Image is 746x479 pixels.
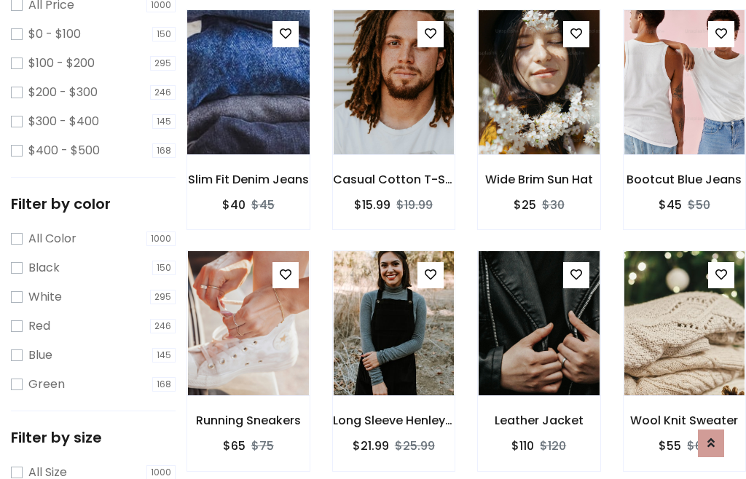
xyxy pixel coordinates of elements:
del: $45 [251,197,275,213]
label: White [28,288,62,306]
del: $25.99 [395,438,435,454]
label: Green [28,376,65,393]
span: 295 [150,290,176,304]
span: 246 [150,85,176,100]
label: Red [28,317,50,335]
span: 145 [152,114,176,129]
h6: $25 [514,198,536,212]
h6: Casual Cotton T-Shirt [333,173,455,186]
del: $60 [687,438,710,454]
h6: Long Sleeve Henley T-Shirt [333,413,455,427]
h6: $65 [223,439,246,453]
span: 150 [152,261,176,275]
del: $75 [251,438,274,454]
h6: $55 [659,439,681,453]
h6: $45 [659,198,682,212]
label: $100 - $200 [28,55,95,72]
span: 145 [152,348,176,363]
label: $400 - $500 [28,142,100,159]
label: $300 - $400 [28,113,99,130]
del: $50 [688,197,710,213]
span: 168 [152,143,176,158]
label: Blue [28,347,52,364]
h5: Filter by color [11,195,176,213]
h6: Slim Fit Denim Jeans [187,173,310,186]
span: 168 [152,377,176,392]
span: 295 [150,56,176,71]
h6: Leather Jacket [478,413,600,427]
label: Black [28,259,60,277]
label: All Color [28,230,76,248]
span: 150 [152,27,176,41]
h6: $21.99 [353,439,389,453]
del: $120 [540,438,566,454]
span: 246 [150,319,176,333]
h6: Wool Knit Sweater [624,413,746,427]
h6: $110 [511,439,534,453]
del: $30 [542,197,565,213]
h5: Filter by size [11,429,176,446]
span: 1000 [146,231,176,246]
h6: Wide Brim Sun Hat [478,173,600,186]
del: $19.99 [396,197,433,213]
h6: $40 [222,198,246,212]
h6: Running Sneakers [187,413,310,427]
label: $0 - $100 [28,25,81,43]
h6: Bootcut Blue Jeans [624,173,746,186]
h6: $15.99 [354,198,390,212]
label: $200 - $300 [28,84,98,101]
